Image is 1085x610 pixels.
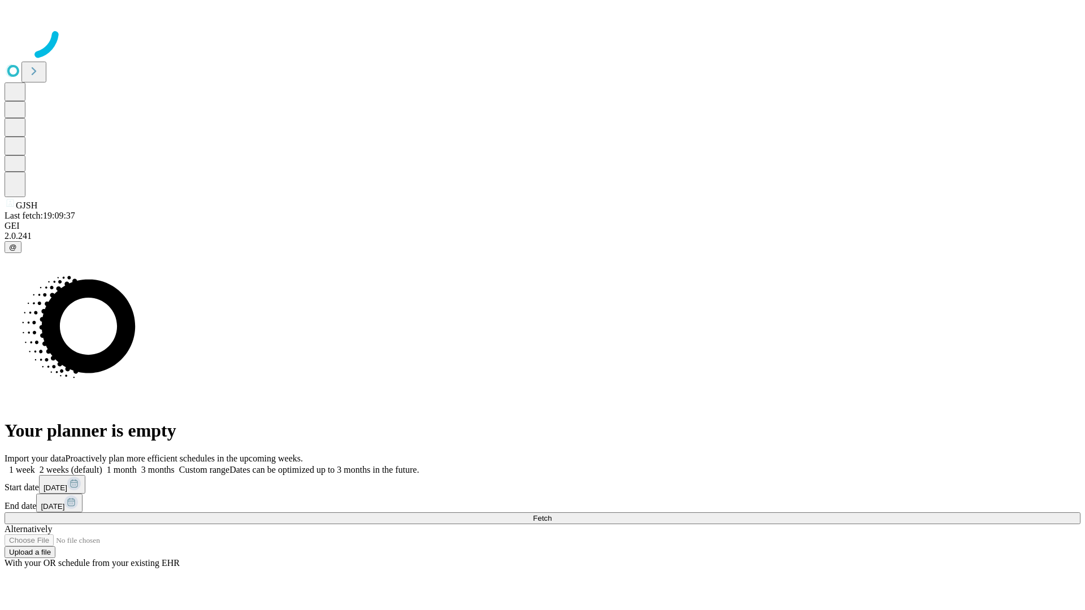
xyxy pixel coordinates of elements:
[5,241,21,253] button: @
[533,514,552,522] span: Fetch
[41,502,64,511] span: [DATE]
[5,524,52,534] span: Alternatively
[5,546,55,558] button: Upload a file
[5,454,66,463] span: Import your data
[5,211,75,220] span: Last fetch: 19:09:37
[9,465,35,474] span: 1 week
[5,420,1080,441] h1: Your planner is empty
[36,494,83,512] button: [DATE]
[5,221,1080,231] div: GEI
[107,465,137,474] span: 1 month
[44,483,67,492] span: [DATE]
[39,475,85,494] button: [DATE]
[16,201,37,210] span: GJSH
[5,494,1080,512] div: End date
[229,465,419,474] span: Dates can be optimized up to 3 months in the future.
[179,465,229,474] span: Custom range
[5,512,1080,524] button: Fetch
[5,475,1080,494] div: Start date
[9,243,17,251] span: @
[5,558,180,568] span: With your OR schedule from your existing EHR
[40,465,102,474] span: 2 weeks (default)
[5,231,1080,241] div: 2.0.241
[141,465,175,474] span: 3 months
[66,454,303,463] span: Proactively plan more efficient schedules in the upcoming weeks.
